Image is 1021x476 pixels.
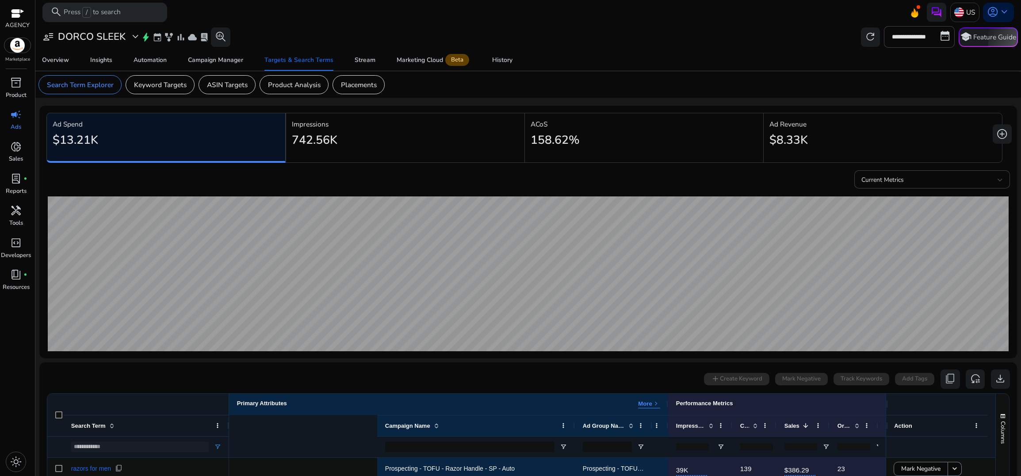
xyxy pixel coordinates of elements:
[996,128,1008,140] span: add_circle
[950,464,959,473] mat-icon: keyboard_arrow_down
[676,461,707,476] span: 39K
[10,269,22,280] span: book_4
[10,141,22,153] span: donut_small
[264,57,333,63] div: Targets & Search Terms
[199,32,209,42] span: lab_profile
[966,4,975,20] p: US
[9,219,23,228] p: Tools
[64,7,121,18] p: Press to search
[531,133,580,147] h2: 158.62%
[214,443,221,450] button: Open Filter Menu
[9,155,23,164] p: Sales
[959,27,1018,47] button: schoolFeature Guide
[153,32,162,42] span: event
[53,119,279,129] p: Ad Spend
[1,251,31,260] p: Developers
[50,6,62,18] span: search
[769,119,996,129] p: Ad Revenue
[583,422,625,429] span: Ad Group Name
[784,461,815,476] span: $386.29
[676,400,733,408] div: Performance Metrics
[47,80,114,90] p: Search Term Explorer
[954,8,964,17] img: us.svg
[987,6,998,18] span: account_circle
[784,422,799,429] span: Sales
[638,400,652,408] p: More
[531,119,757,129] p: ACoS
[10,173,22,184] span: lab_profile
[6,91,27,100] p: Product
[637,443,644,450] button: Open Filter Menu
[894,422,912,429] span: Action
[864,31,876,42] span: refresh
[676,422,705,429] span: Impressions
[71,465,111,472] span: razors for men
[385,422,430,429] span: Campaign Name
[5,56,30,63] p: Marketplace
[10,77,22,88] span: inventory_2
[876,443,883,450] button: Open Filter Menu
[994,373,1006,384] span: download
[837,422,851,429] span: Orders
[164,32,174,42] span: family_history
[292,133,337,147] h2: 742.56K
[23,177,27,181] span: fiber_manual_record
[134,57,167,63] div: Automation
[187,32,197,42] span: cloud
[341,80,377,90] p: Placements
[861,27,880,47] button: refresh
[237,400,287,408] div: Primary Attributes
[292,119,519,129] p: Impressions
[115,464,123,472] span: content_copy
[10,456,22,468] span: light_mode
[211,27,230,47] button: search_insights
[42,57,69,63] div: Overview
[71,422,106,429] span: Search Term
[6,187,27,196] p: Reports
[4,38,31,53] img: amazon.svg
[560,443,567,450] button: Open Filter Menu
[130,31,141,42] span: expand_more
[822,443,830,450] button: Open Filter Menu
[42,31,54,42] span: user_attributes
[10,205,22,216] span: handyman
[652,400,660,408] span: keyboard_arrow_right
[583,441,632,452] input: Ad Group Name Filter Input
[991,369,1010,389] button: download
[355,57,375,63] div: Stream
[134,80,187,90] p: Keyword Targets
[71,441,209,452] input: Search Term Filter Input
[188,57,243,63] div: Campaign Manager
[999,421,1007,444] span: Columns
[492,57,512,63] div: History
[993,124,1012,144] button: add_circle
[176,32,186,42] span: bar_chart
[215,31,226,42] span: search_insights
[268,80,321,90] p: Product Analysis
[53,133,98,147] h2: $13.21K
[58,31,126,42] h3: DORCO SLEEK
[717,443,724,450] button: Open Filter Menu
[23,273,27,277] span: fiber_manual_record
[3,283,30,292] p: Resources
[894,462,948,476] button: Mark Negative
[5,21,30,30] p: AGENCY
[10,237,22,249] span: code_blocks
[385,441,554,452] input: Campaign Name Filter Input
[966,369,985,389] button: reset_settings
[861,176,904,184] span: Current Metrics
[445,54,469,66] span: Beta
[973,32,1016,42] p: Feature Guide
[397,56,471,64] div: Marketing Cloud
[970,373,981,384] span: reset_settings
[960,31,971,42] span: school
[82,7,91,18] span: /
[769,133,808,147] h2: $8.33K
[90,57,112,63] div: Insights
[583,465,712,472] span: Prospecting - TOFU - Razor Handle - SP - Auto
[11,123,21,132] p: Ads
[740,422,749,429] span: Clicks
[998,6,1010,18] span: keyboard_arrow_down
[10,109,22,120] span: campaign
[207,80,248,90] p: ASIN Targets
